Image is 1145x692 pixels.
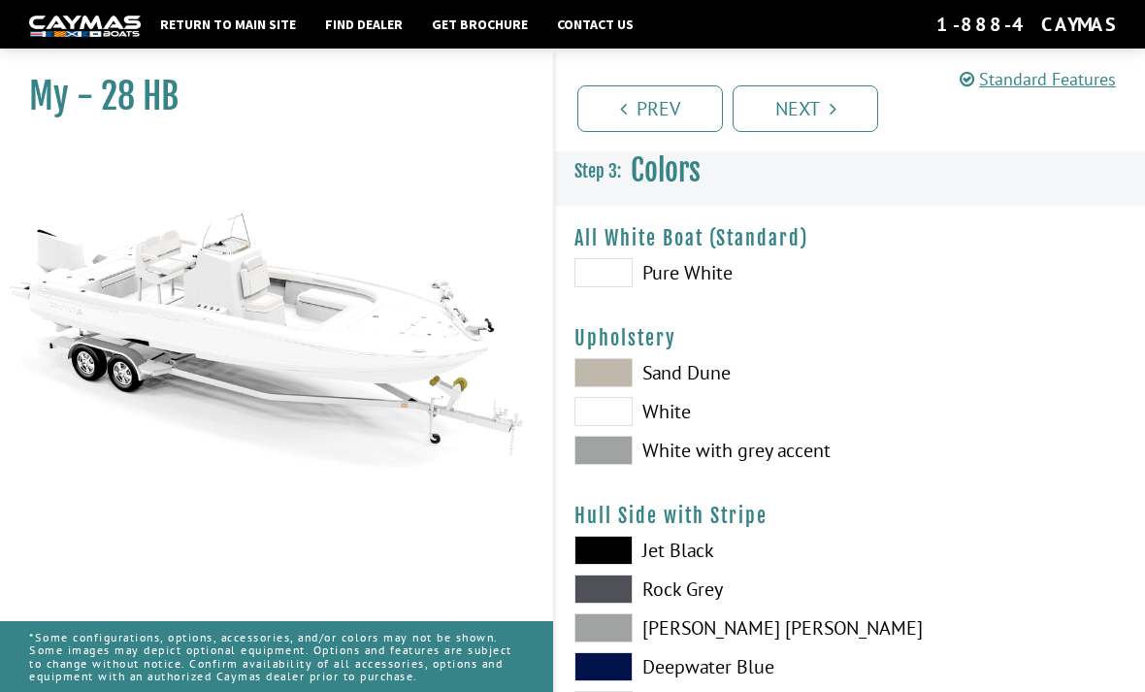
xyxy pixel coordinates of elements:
[960,68,1116,90] a: Standard Features
[936,12,1116,37] div: 1-888-4CAYMAS
[574,504,1126,528] h4: Hull Side with Stripe
[574,326,1126,350] h4: Upholstery
[422,12,538,37] a: Get Brochure
[574,258,831,287] label: Pure White
[572,82,1145,132] ul: Pagination
[574,536,831,565] label: Jet Black
[29,16,141,36] img: white-logo-c9c8dbefe5ff5ceceb0f0178aa75bf4bb51f6bca0971e226c86eb53dfe498488.png
[29,621,524,692] p: *Some configurations, options, accessories, and/or colors may not be shown. Some images may depic...
[574,226,1126,250] h4: All White Boat (Standard)
[574,575,831,604] label: Rock Grey
[733,85,878,132] a: Next
[574,358,831,387] label: Sand Dune
[574,397,831,426] label: White
[574,613,831,643] label: [PERSON_NAME] [PERSON_NAME]
[574,652,831,681] label: Deepwater Blue
[574,436,831,465] label: White with grey accent
[555,135,1145,207] h3: Colors
[29,75,505,118] h1: My - 28 HB
[547,12,643,37] a: Contact Us
[150,12,306,37] a: Return to main site
[577,85,723,132] a: Prev
[315,12,412,37] a: Find Dealer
